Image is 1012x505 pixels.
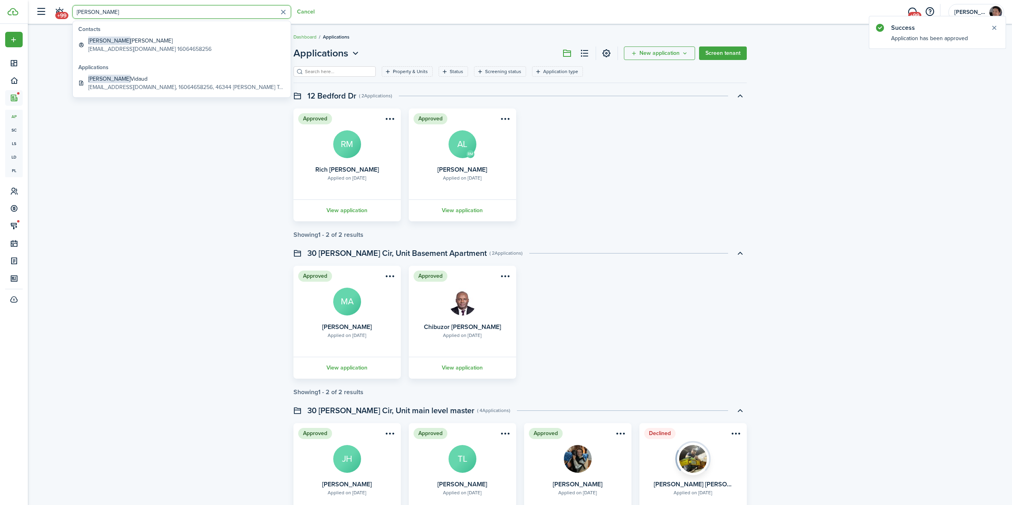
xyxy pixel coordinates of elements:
card-title: [PERSON_NAME] [437,166,487,173]
img: Screening [675,441,711,471]
avatar-text: RM [333,130,361,158]
pagination-page-total: 1 - 2 of 2 [318,230,342,239]
swimlane-title: 30 [PERSON_NAME] Cir, Unit main level master [307,404,474,416]
status: Approved [298,428,332,439]
swimlane-title: 30 [PERSON_NAME] Cir, Unit Basement Apartment [307,247,487,259]
button: Open menu [499,430,511,440]
a: Messaging [905,2,920,22]
global-search-list-title: Contacts [78,25,288,33]
a: pl [5,164,23,177]
card-title: [PERSON_NAME] [PERSON_NAME] [654,481,732,488]
button: Open menu [383,272,396,283]
img: Andy [989,6,1002,19]
a: Dashboard [293,33,317,41]
button: Toggle accordion [733,89,747,103]
a: ld [5,150,23,164]
application-list-swimlane-item: Toggle accordion [293,266,747,396]
avatar-text: MA [333,288,361,315]
application-list-swimlane-item: Toggle accordion [293,108,747,238]
card-title: [PERSON_NAME] [437,481,487,488]
card-title: [PERSON_NAME] [322,323,372,331]
button: Open menu [293,46,361,60]
div: Applied on [DATE] [558,489,597,496]
span: [PERSON_NAME] [88,37,130,45]
status: Approved [298,113,332,124]
global-search-item-title: Vidaud [88,75,285,83]
a: [PERSON_NAME][PERSON_NAME][EMAIL_ADDRESS][DOMAIN_NAME] 16064658256 [75,35,288,55]
filter-tag: Open filter [532,66,583,77]
div: Applied on [DATE] [328,489,366,496]
button: Cancel [297,9,315,15]
global-search-list-title: Applications [78,63,288,72]
button: Open menu [383,430,396,440]
a: View application [292,199,402,221]
a: Screen tenant [699,46,747,60]
input: Search here... [303,68,373,75]
input: Search for anything... [72,5,291,19]
filter-tag-label: Status [450,68,463,75]
a: Notifications [52,2,67,22]
status: Approved [298,271,332,282]
card-title: [PERSON_NAME] [553,481,602,488]
button: Clear search [277,6,289,18]
button: Open menu [729,430,742,440]
global-search-item-title: [PERSON_NAME] [88,37,212,45]
status: Declined [644,428,676,439]
card-title: [PERSON_NAME] [322,481,372,488]
status: Approved [414,271,447,282]
span: New application [639,50,680,56]
div: Applied on [DATE] [674,489,712,496]
avatar-text: JH [333,445,361,473]
filter-tag: Open filter [382,66,433,77]
button: Open menu [5,32,23,47]
card-title: Chibuzor [PERSON_NAME] [424,323,501,331]
status: Approved [414,428,447,439]
div: Showing results [293,231,363,238]
filter-tag-label: Screening status [485,68,521,75]
avatar-text: TL [449,445,476,473]
span: Andy [954,10,986,15]
filter-tag: Open filter [439,66,468,77]
status: Approved [529,428,563,439]
span: +99 [908,12,921,19]
notify-title: Success [891,23,983,33]
div: Applied on [DATE] [443,489,482,496]
span: [PERSON_NAME] [88,75,130,83]
swimlane-subtitle: ( 4 Applications ) [477,407,510,414]
span: ls [5,137,23,150]
a: ap [5,110,23,123]
global-search-item-description: [EMAIL_ADDRESS][DOMAIN_NAME], 16064658256, 46344 [PERSON_NAME] Ter [STREET_ADDRESS][PERSON_NAME] [88,83,285,91]
button: Open menu [383,115,396,126]
button: Close notify [989,22,1000,33]
div: Applied on [DATE] [443,332,482,339]
filter-tag: Open filter [474,66,526,77]
button: Open menu [624,46,695,60]
a: View application [408,357,517,379]
div: Showing results [293,389,363,396]
a: View application [292,357,402,379]
div: Applied on [DATE] [443,174,482,182]
swimlane-subtitle: ( 2 Applications ) [489,250,523,257]
card-title: Rich [PERSON_NAME] [315,166,379,173]
button: Open resource center [923,5,936,19]
button: New application [624,46,695,60]
button: Toggle accordion [733,404,747,417]
button: Open sidebar [33,4,49,19]
swimlane-subtitle: ( 2 Applications ) [359,92,392,99]
button: Open menu [614,430,627,440]
global-search-item-description: [EMAIL_ADDRESS][DOMAIN_NAME] 16064658256 [88,45,212,53]
pagination-page-total: 1 - 2 of 2 [318,387,342,397]
div: Applied on [DATE] [328,174,366,182]
a: View application [408,199,517,221]
img: TenantCloud [8,8,18,15]
avatar-text: RM [466,150,474,158]
div: Applied on [DATE] [328,332,366,339]
status: Approved [414,113,447,124]
span: Applications [323,33,350,41]
button: Applications [293,46,361,60]
filter-tag-label: Application type [543,68,578,75]
a: sc [5,123,23,137]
